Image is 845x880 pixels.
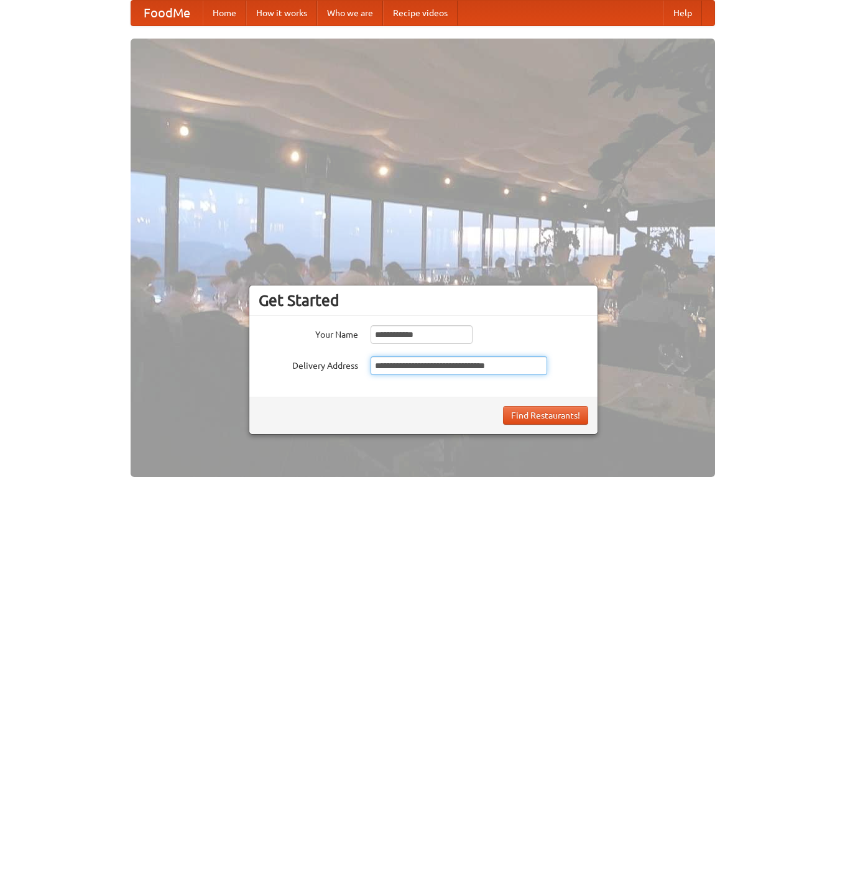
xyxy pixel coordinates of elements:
h3: Get Started [259,291,588,310]
a: Recipe videos [383,1,458,25]
label: Your Name [259,325,358,341]
label: Delivery Address [259,356,358,372]
button: Find Restaurants! [503,406,588,425]
a: Who we are [317,1,383,25]
a: How it works [246,1,317,25]
a: Home [203,1,246,25]
a: Help [663,1,702,25]
a: FoodMe [131,1,203,25]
